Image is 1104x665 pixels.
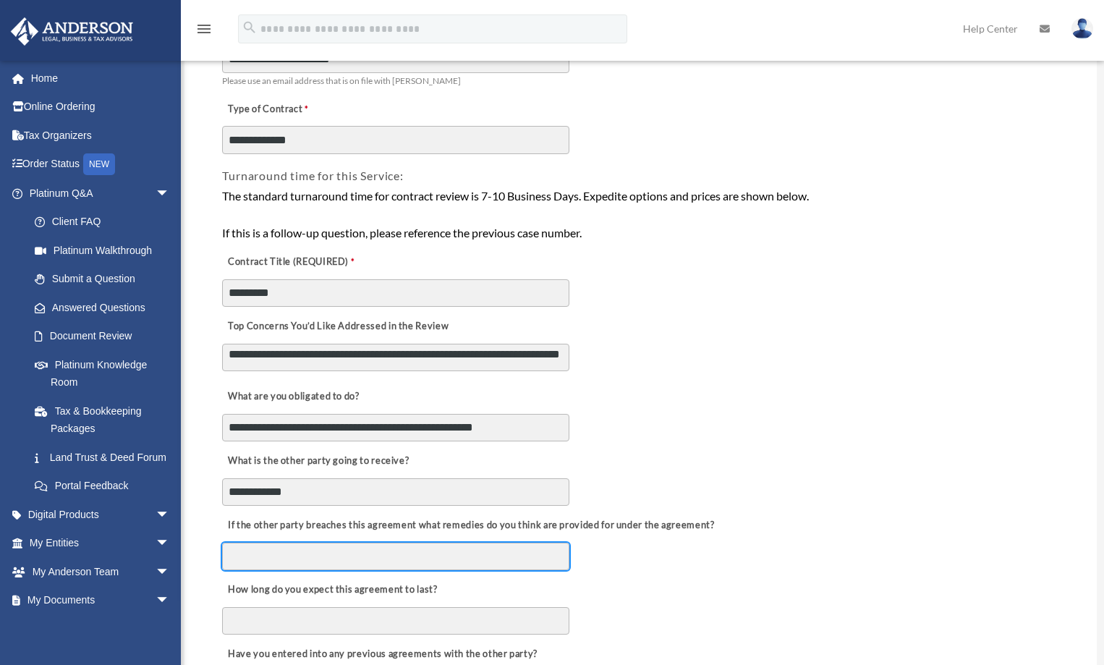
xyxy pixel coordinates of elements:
img: User Pic [1071,18,1093,39]
label: What are you obligated to do? [222,386,367,407]
a: Tax & Bookkeeping Packages [20,397,192,443]
label: Top Concerns You’d Like Addressed in the Review [222,317,452,337]
a: Submit a Question [20,265,192,294]
span: arrow_drop_down [156,614,184,644]
label: If the other party breaches this agreement what remedies do you think are provided for under the ... [222,516,718,536]
a: My Anderson Teamarrow_drop_down [10,557,192,586]
span: arrow_drop_down [156,179,184,208]
span: arrow_drop_down [156,557,184,587]
a: My Entitiesarrow_drop_down [10,529,192,558]
label: How long do you expect this agreement to last? [222,580,441,601]
span: arrow_drop_down [156,500,184,530]
label: Have you entered into any previous agreements with the other party? [222,645,541,665]
i: menu [195,20,213,38]
a: Online Ordering [10,93,192,122]
a: Answered Questions [20,293,192,322]
a: Portal Feedback [20,472,192,501]
a: Document Review [20,322,184,351]
a: Online Learningarrow_drop_down [10,614,192,643]
a: Platinum Q&Aarrow_drop_down [10,179,192,208]
div: The standard turnaround time for contract review is 7-10 Business Days. Expedite options and pric... [222,187,1058,242]
a: My Documentsarrow_drop_down [10,586,192,615]
label: What is the other party going to receive? [222,452,412,472]
a: Tax Organizers [10,121,192,150]
a: Home [10,64,192,93]
a: menu [195,25,213,38]
a: Land Trust & Deed Forum [20,443,192,472]
span: arrow_drop_down [156,586,184,616]
div: NEW [83,153,115,175]
span: arrow_drop_down [156,529,184,559]
label: Type of Contract [222,99,367,119]
a: Digital Productsarrow_drop_down [10,500,192,529]
label: Contract Title (REQUIRED) [222,253,367,273]
i: search [242,20,258,35]
span: Please use an email address that is on file with [PERSON_NAME] [222,75,461,86]
a: Client FAQ [20,208,192,237]
img: Anderson Advisors Platinum Portal [7,17,137,46]
a: Platinum Knowledge Room [20,350,192,397]
a: Platinum Walkthrough [20,236,192,265]
a: Order StatusNEW [10,150,192,179]
span: Turnaround time for this Service: [222,169,403,182]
